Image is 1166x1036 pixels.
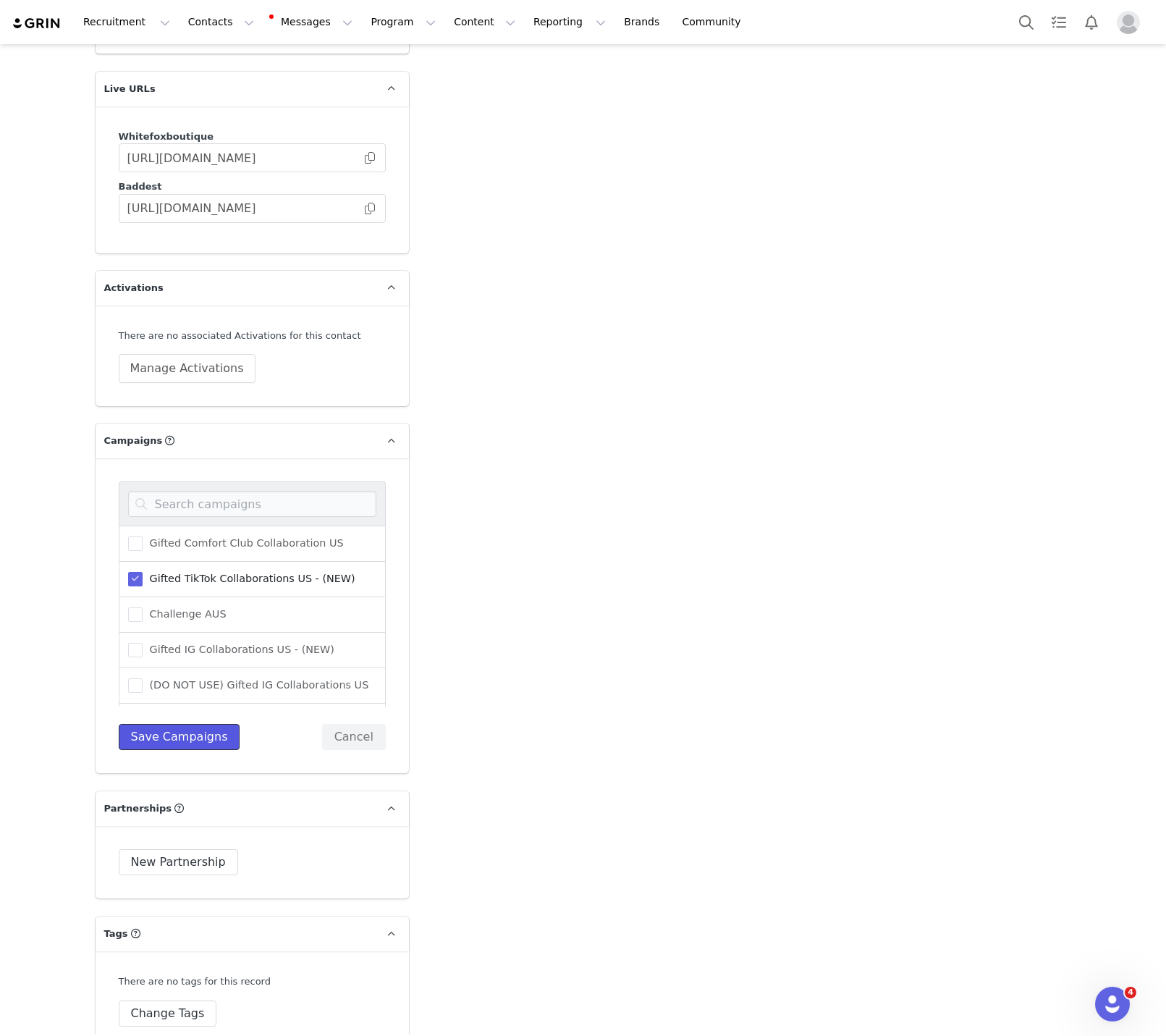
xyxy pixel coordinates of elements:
button: Notifications [1076,6,1107,38]
button: Reporting [525,6,614,38]
span: Tags [104,927,128,941]
body: Rich Text Area. Press ALT-0 for help. [12,12,594,28]
a: Community [674,6,756,38]
span: Whitefoxboutique [119,131,214,142]
span: Live URLs [104,82,156,96]
button: Save Campaigns [119,724,240,750]
button: Cancel [322,724,386,750]
span: (DO NOT USE) Gifted IG Collaborations US [143,678,369,692]
input: Search campaigns [128,491,376,517]
button: Content [445,6,524,38]
iframe: Intercom live chat [1095,987,1130,1022]
img: grin logo [12,17,62,30]
button: Search [1010,6,1042,38]
span: Gifted Comfort Club Collaboration US [143,536,344,550]
button: Manage Activations [119,354,255,383]
button: Messages [263,6,361,38]
button: Change Tags [119,1001,217,1027]
span: 4 [1125,987,1136,998]
span: Partnerships [104,801,172,816]
a: Brands [615,6,672,38]
span: Gifted TikTok Collaborations US - (NEW) [143,572,355,586]
img: placeholder-profile.jpg [1117,11,1140,34]
span: Campaigns [104,434,163,448]
button: New Partnership [119,849,238,875]
span: Gifted IG Collaborations US - (NEW) [143,643,334,657]
button: Recruitment [75,6,179,38]
button: Program [362,6,444,38]
span: Challenge AUS [143,607,227,621]
button: Contacts [179,6,263,38]
div: There are no tags for this record [119,974,271,989]
button: Profile [1108,11,1154,34]
span: Activations [104,281,164,295]
span: Baddest [119,181,162,192]
div: There are no associated Activations for this contact [119,329,386,343]
a: Tasks [1043,6,1075,38]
